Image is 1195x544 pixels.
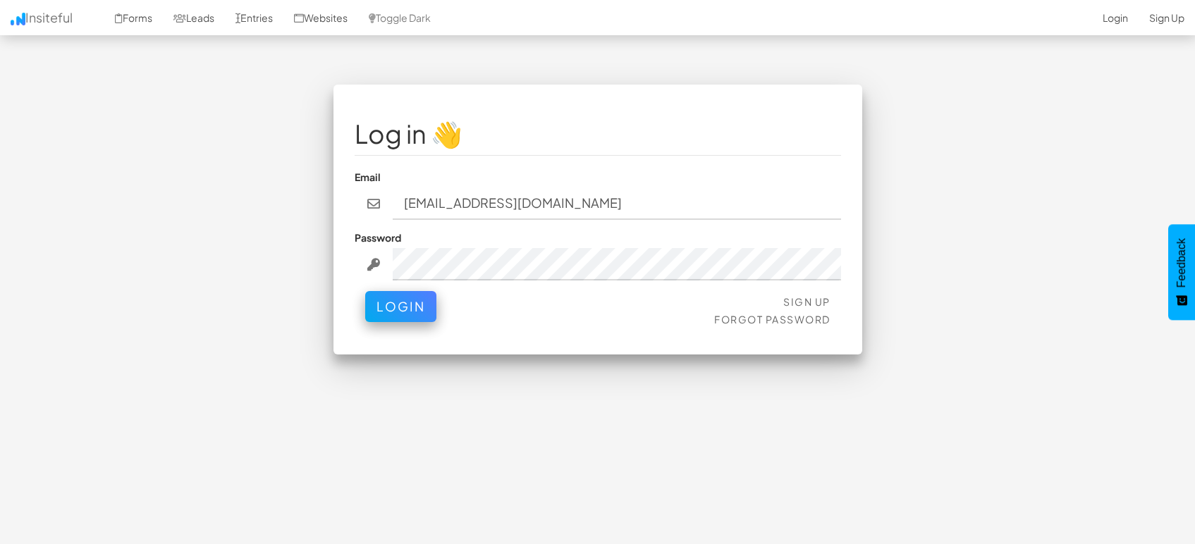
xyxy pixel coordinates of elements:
button: Login [365,291,436,322]
input: john@doe.com [393,187,841,220]
a: Forgot Password [714,313,831,326]
img: icon.png [11,13,25,25]
button: Feedback - Show survey [1168,224,1195,320]
a: Sign Up [783,295,831,308]
h1: Log in 👋 [355,120,841,148]
label: Email [355,170,381,184]
label: Password [355,230,401,245]
span: Feedback [1175,238,1188,288]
